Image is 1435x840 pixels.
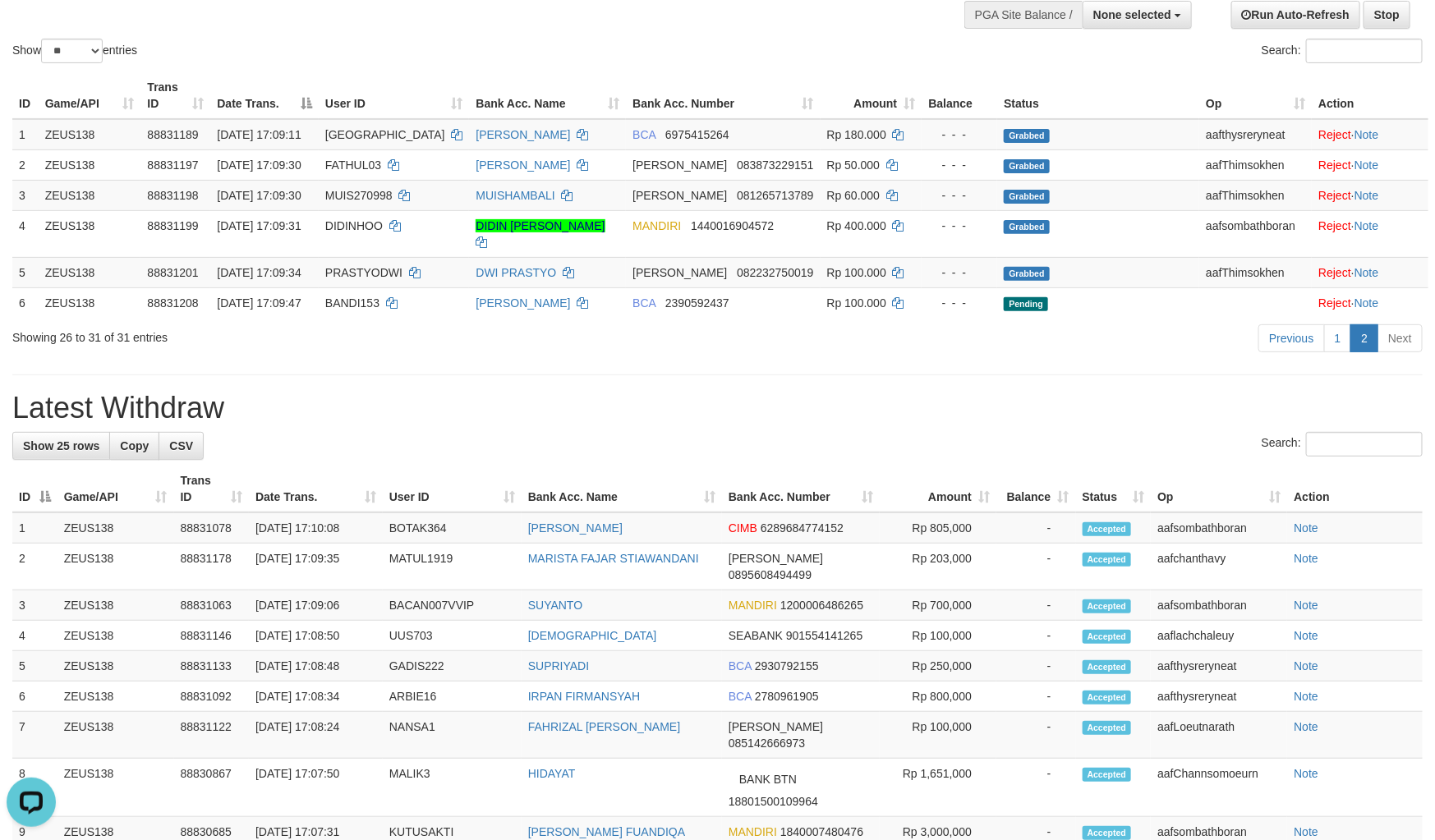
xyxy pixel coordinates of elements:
a: Note [1294,629,1318,642]
th: User ID: activate to sort column ascending [383,466,522,512]
span: MUIS270998 [325,189,393,202]
td: [DATE] 17:08:34 [249,682,383,712]
span: Grabbed [1004,220,1050,234]
td: [DATE] 17:08:24 [249,712,383,759]
span: [PERSON_NAME] [632,189,727,202]
td: UUS703 [383,621,522,651]
span: 88831198 [147,189,198,202]
span: Pending [1004,297,1048,311]
span: [DATE] 17:09:11 [217,128,301,141]
td: - [996,590,1075,621]
a: [PERSON_NAME] [476,158,570,172]
span: Copy 0895608494499 to clipboard [729,568,812,581]
td: aafthysreryneat [1151,651,1287,682]
td: ZEUS138 [39,149,141,180]
td: 1 [12,119,39,150]
span: [DATE] 17:09:30 [217,189,301,202]
th: Action [1287,466,1423,512]
span: Rp 60.000 [827,189,881,202]
span: [DATE] 17:09:30 [217,158,301,172]
a: Previous [1258,324,1324,352]
td: 6 [12,287,39,318]
span: BANK BTN [729,765,807,793]
td: Rp 800,000 [880,682,996,712]
td: [DATE] 17:08:48 [249,651,383,682]
td: [DATE] 17:09:35 [249,544,383,590]
span: 88831208 [147,296,198,310]
td: ZEUS138 [39,119,141,150]
td: 4 [12,210,39,257]
th: User ID: activate to sort column ascending [319,72,470,119]
th: ID: activate to sort column descending [12,466,57,512]
span: MANDIRI [729,599,777,612]
td: aafThimsokhen [1199,257,1312,287]
a: [PERSON_NAME] [476,128,570,141]
span: None selected [1093,8,1171,21]
td: 2 [12,544,57,590]
a: Reject [1318,219,1351,232]
td: - [996,682,1075,712]
a: [PERSON_NAME] [476,296,570,310]
td: MALIK3 [383,759,522,817]
a: Note [1294,521,1318,535]
span: [PERSON_NAME] [632,266,727,279]
th: Balance: activate to sort column ascending [996,466,1075,512]
span: Copy 2930792155 to clipboard [755,659,819,672]
span: Copy 6975415264 to clipboard [665,128,729,141]
span: MANDIRI [729,825,777,838]
a: Note [1294,552,1318,565]
td: 88831092 [174,682,250,712]
a: SUYANTO [528,599,582,612]
a: Show 25 rows [12,432,110,460]
span: 88831189 [147,128,198,141]
span: Grabbed [1004,190,1050,204]
span: Grabbed [1004,129,1050,143]
td: - [996,712,1075,759]
input: Search: [1306,39,1423,63]
span: [GEOGRAPHIC_DATA] [325,128,445,141]
a: Copy [109,432,159,460]
div: Showing 26 to 31 of 31 entries [12,323,586,346]
td: 4 [12,621,57,651]
th: Amount: activate to sort column ascending [880,466,996,512]
td: Rp 805,000 [880,512,996,544]
td: Rp 250,000 [880,651,996,682]
span: DIDINHOO [325,219,383,232]
td: aafthysreryneat [1151,682,1287,712]
td: · [1312,180,1428,210]
a: Note [1355,158,1379,172]
span: Accepted [1083,721,1132,735]
a: Next [1378,324,1423,352]
td: - [996,544,1075,590]
span: Accepted [1083,599,1132,613]
a: DWI PRASTYO [476,266,556,279]
span: Copy 2780961905 to clipboard [755,690,819,703]
a: Note [1294,690,1318,703]
span: Grabbed [1004,267,1050,281]
th: Op: activate to sort column ascending [1199,72,1312,119]
span: Copy 1440016904572 to clipboard [691,219,774,232]
td: 5 [12,257,39,287]
a: Note [1294,720,1318,733]
a: DIDIN [PERSON_NAME] [476,219,605,232]
a: HIDAYAT [528,767,576,780]
a: Note [1355,128,1379,141]
td: BACAN007VVIP [383,590,522,621]
a: Note [1294,767,1318,780]
td: NANSA1 [383,712,522,759]
td: GADIS222 [383,651,522,682]
td: 88831178 [174,544,250,590]
span: Copy 1200006486265 to clipboard [780,599,863,612]
span: Rp 400.000 [827,219,886,232]
th: Game/API: activate to sort column ascending [57,466,174,512]
td: · [1312,119,1428,150]
td: aafsombathboran [1151,512,1287,544]
a: 2 [1350,324,1378,352]
td: ZEUS138 [57,544,174,590]
span: Accepted [1083,522,1132,536]
span: [DATE] 17:09:34 [217,266,301,279]
a: Note [1355,189,1379,202]
td: 5 [12,651,57,682]
span: [PERSON_NAME] [729,720,823,733]
td: MATUL1919 [383,544,522,590]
